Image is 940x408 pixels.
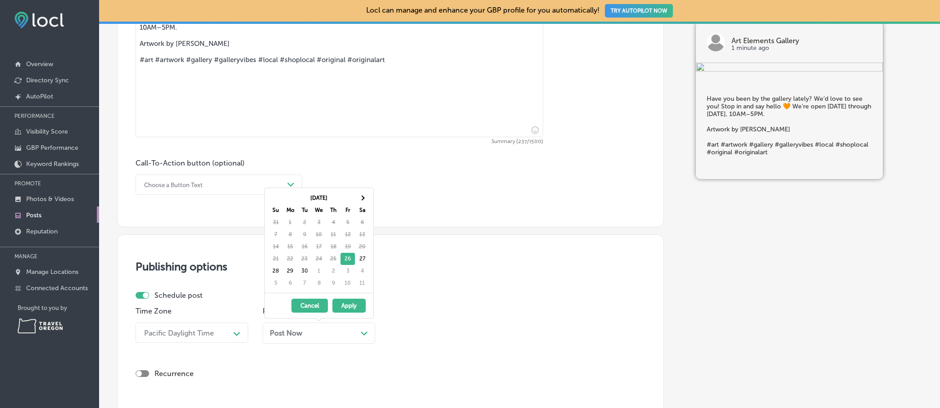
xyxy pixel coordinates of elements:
span: Post Now [270,329,302,337]
p: Visibility Score [26,128,68,135]
td: 10 [341,277,355,289]
td: 2 [326,265,341,277]
th: Fr [341,204,355,216]
td: 9 [297,229,312,241]
td: 16 [297,241,312,253]
p: Reputation [26,228,58,235]
p: 1 minute ago [731,45,872,52]
td: 27 [355,253,369,265]
td: 6 [283,277,297,289]
td: 2 [297,216,312,229]
p: Time Zone [136,307,248,315]
td: 11 [355,277,369,289]
td: 17 [312,241,326,253]
td: 24 [312,253,326,265]
th: We [312,204,326,216]
img: fda3e92497d09a02dc62c9cd864e3231.png [14,12,64,28]
div: Choose a Button Text [144,181,203,188]
td: 25 [326,253,341,265]
th: Tu [297,204,312,216]
p: Connected Accounts [26,284,88,292]
img: Travel Oregon [18,318,63,333]
td: 19 [341,241,355,253]
td: 28 [268,265,283,277]
td: 23 [297,253,312,265]
div: Pacific Daylight Time [144,328,214,337]
p: Brought to you by [18,305,99,311]
th: Su [268,204,283,216]
td: 1 [283,216,297,229]
p: GBP Performance [26,144,78,152]
h3: Publishing options [136,260,645,273]
td: 7 [297,277,312,289]
button: Apply [332,299,366,313]
td: 3 [341,265,355,277]
button: TRY AUTOPILOT NOW [605,4,673,18]
td: 12 [341,229,355,241]
p: Keyword Rankings [26,160,79,168]
td: 13 [355,229,369,241]
td: 4 [326,216,341,229]
h5: Have you been by the gallery lately? We’d love to see you! Stop in and say hello 🧡 We’re open [DA... [707,95,872,156]
td: 10 [312,229,326,241]
td: 29 [283,265,297,277]
span: Summary (237/1500) [136,139,543,144]
td: 5 [341,216,355,229]
label: Call-To-Action button (optional) [136,159,245,167]
td: 7 [268,229,283,241]
td: 9 [326,277,341,289]
span: Insert emoji [527,124,539,135]
td: 14 [268,241,283,253]
td: 3 [312,216,326,229]
th: Th [326,204,341,216]
td: 6 [355,216,369,229]
p: Directory Sync [26,76,69,84]
td: 11 [326,229,341,241]
p: Art Elements Gallery [731,37,872,45]
td: 31 [268,216,283,229]
label: Recurrence [154,369,194,378]
td: 15 [283,241,297,253]
img: 3c8f97d2-7c2d-4d2f-b4b5-3dd15791a274 [696,63,883,73]
td: 18 [326,241,341,253]
td: 20 [355,241,369,253]
td: 8 [283,229,297,241]
td: 1 [312,265,326,277]
td: 26 [341,253,355,265]
img: logo [707,33,725,51]
th: Sa [355,204,369,216]
p: Overview [26,60,53,68]
td: 8 [312,277,326,289]
td: 21 [268,253,283,265]
p: Manage Locations [26,268,78,276]
p: Posts [26,211,41,219]
label: Schedule post [154,291,203,300]
td: 30 [297,265,312,277]
p: Photos & Videos [26,195,74,203]
td: 22 [283,253,297,265]
textarea: Have you been by the gallery lately? We’d love to see you! Stop in and say hello 🧡 We’re open [DA... [136,11,543,137]
button: Cancel [291,299,328,313]
p: AutoPilot [26,93,53,100]
td: 5 [268,277,283,289]
th: [DATE] [283,192,355,204]
td: 4 [355,265,369,277]
th: Mo [283,204,297,216]
p: Post on [263,307,375,315]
